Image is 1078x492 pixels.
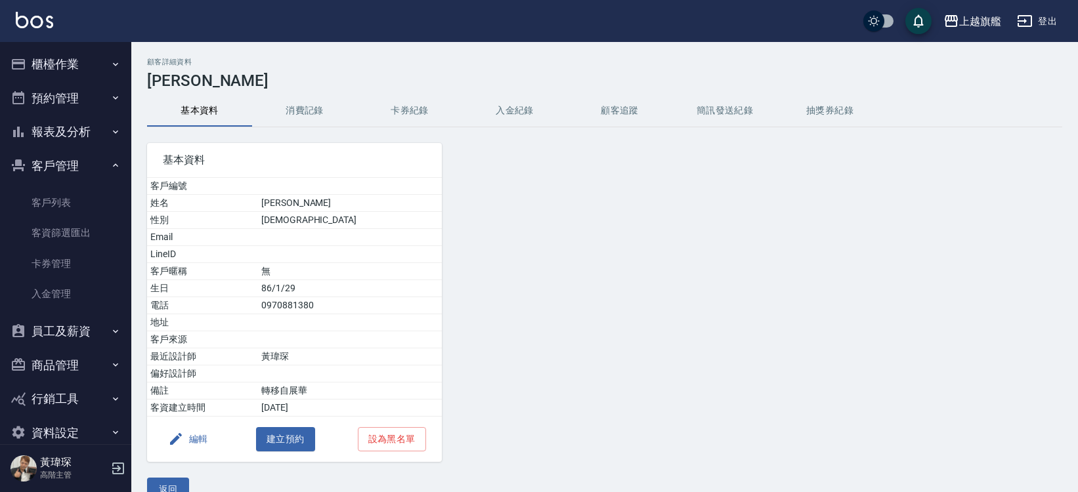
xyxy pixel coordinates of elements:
td: [PERSON_NAME] [258,195,442,212]
button: 行銷工具 [5,382,126,416]
td: Email [147,229,258,246]
h3: [PERSON_NAME] [147,72,1062,90]
td: LineID [147,246,258,263]
button: 設為黑名單 [358,427,426,451]
button: 建立預約 [256,427,315,451]
button: 資料設定 [5,416,126,450]
td: 地址 [147,314,258,331]
td: 生日 [147,280,258,297]
td: 客戶編號 [147,178,258,195]
button: 客戶管理 [5,149,126,183]
button: 簡訊發送紀錄 [672,95,777,127]
button: 商品管理 [5,348,126,382]
a: 客資篩選匯出 [5,218,126,248]
td: 性別 [147,212,258,229]
div: 上越旗艦 [959,13,1001,30]
button: 顧客追蹤 [567,95,672,127]
a: 入金管理 [5,279,126,309]
img: Logo [16,12,53,28]
td: 86/1/29 [258,280,442,297]
img: Person [11,455,37,482]
td: 客戶暱稱 [147,263,258,280]
button: 登出 [1012,9,1062,33]
a: 卡券管理 [5,249,126,279]
button: 基本資料 [147,95,252,127]
td: 最近設計師 [147,348,258,365]
button: save [905,8,932,34]
td: 無 [258,263,442,280]
button: 報表及分析 [5,115,126,149]
td: [DATE] [258,400,442,417]
h5: 黃瑋琛 [40,456,107,469]
button: 消費記錄 [252,95,357,127]
button: 編輯 [163,427,213,451]
a: 客戶列表 [5,188,126,218]
button: 櫃檯作業 [5,47,126,81]
td: 黃瑋琛 [258,348,442,365]
td: 偏好設計師 [147,365,258,382]
td: 轉移自展華 [258,382,442,400]
span: 基本資料 [163,154,426,167]
button: 員工及薪資 [5,314,126,348]
td: 姓名 [147,195,258,212]
td: 備註 [147,382,258,400]
h2: 顧客詳細資料 [147,58,1062,66]
td: 客戶來源 [147,331,258,348]
td: 0970881380 [258,297,442,314]
button: 卡券紀錄 [357,95,462,127]
button: 抽獎券紀錄 [777,95,882,127]
td: [DEMOGRAPHIC_DATA] [258,212,442,229]
p: 高階主管 [40,469,107,481]
button: 上越旗艦 [938,8,1006,35]
td: 電話 [147,297,258,314]
button: 預約管理 [5,81,126,115]
td: 客資建立時間 [147,400,258,417]
button: 入金紀錄 [462,95,567,127]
